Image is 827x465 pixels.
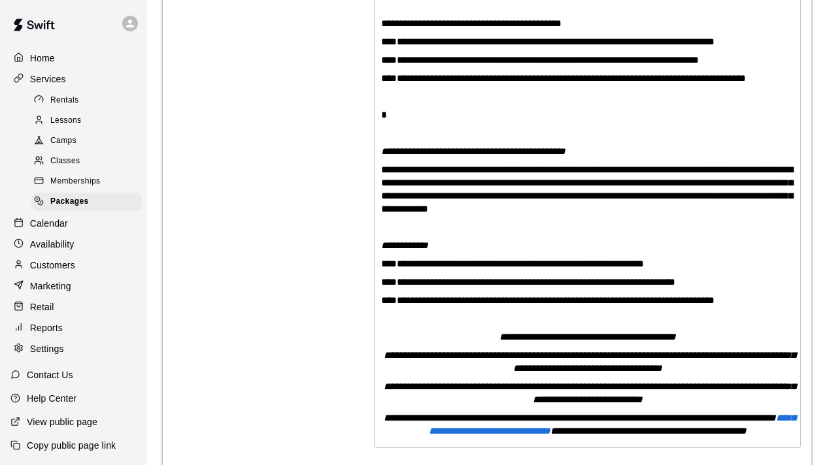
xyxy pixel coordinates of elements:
a: Marketing [10,276,137,296]
div: Classes [31,152,142,170]
p: Calendar [30,217,68,230]
p: Home [30,52,55,65]
a: Availability [10,234,137,254]
p: View public page [27,415,97,428]
p: Reports [30,321,63,334]
p: Settings [30,342,64,355]
p: Contact Us [27,368,73,381]
span: Packages [50,195,89,208]
span: Lessons [50,114,82,127]
span: Rentals [50,94,79,107]
a: Settings [10,339,137,359]
p: Help Center [27,392,76,405]
span: Camps [50,135,76,148]
a: Camps [31,131,147,152]
a: Services [10,69,137,89]
a: Classes [31,152,147,172]
a: Home [10,48,137,68]
p: Services [30,72,66,86]
div: Lessons [31,112,142,130]
p: Retail [30,300,54,313]
a: Lessons [31,110,147,131]
a: Reports [10,318,137,338]
div: Camps [31,132,142,150]
div: Memberships [31,172,142,191]
span: Memberships [50,175,100,188]
a: Customers [10,255,137,275]
div: Packages [31,193,142,211]
p: Customers [30,259,75,272]
a: Retail [10,297,137,317]
a: Rentals [31,90,147,110]
p: Marketing [30,280,71,293]
p: Availability [30,238,75,251]
p: Copy public page link [27,439,116,452]
div: Rentals [31,91,142,110]
a: Packages [31,192,147,212]
a: Calendar [10,214,137,233]
a: Memberships [31,172,147,192]
span: Classes [50,155,80,168]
